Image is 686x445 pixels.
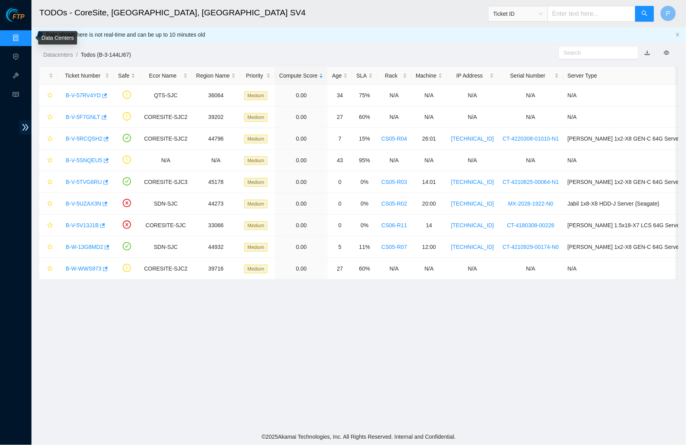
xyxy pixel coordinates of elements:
[564,48,627,57] input: Search
[382,200,407,207] a: CS05-R02
[645,50,650,56] a: download
[382,222,407,228] a: CS06-R11
[352,215,377,236] td: 0%
[244,243,267,252] span: Medium
[140,215,192,236] td: CORESITE-SJC
[275,193,328,215] td: 0.00
[328,150,352,171] td: 43
[377,106,411,128] td: N/A
[123,112,131,121] span: exclamation-circle
[498,150,563,171] td: N/A
[13,88,19,104] span: read
[244,91,267,100] span: Medium
[377,85,411,106] td: N/A
[192,128,240,150] td: 44796
[244,200,267,208] span: Medium
[675,32,680,37] button: close
[382,135,407,142] a: CS05-R04
[664,50,669,56] span: eye
[44,154,53,167] button: star
[411,85,447,106] td: N/A
[47,222,53,229] span: star
[76,52,77,58] span: /
[275,128,328,150] td: 0.00
[81,52,131,58] a: Todos (B-3-144LI67)
[192,215,240,236] td: 33066
[140,258,192,280] td: CORESITE-SJC2
[66,200,101,207] a: B-V-5UZAX3N
[411,236,447,258] td: 12:00
[493,8,543,20] span: Ticket ID
[66,179,102,185] a: B-V-5TVG6RU
[411,150,447,171] td: N/A
[66,265,101,272] a: B-W-WWS973
[498,106,563,128] td: N/A
[352,236,377,258] td: 11%
[328,85,352,106] td: 34
[44,111,53,123] button: star
[666,9,671,19] span: P
[192,193,240,215] td: 44273
[47,114,53,121] span: star
[503,135,559,142] a: CT-4220308-01010-N1
[548,6,636,22] input: Enter text here...
[244,265,267,273] span: Medium
[244,135,267,143] span: Medium
[47,244,53,250] span: star
[275,85,328,106] td: 0.00
[328,193,352,215] td: 0
[328,258,352,280] td: 27
[352,171,377,193] td: 0%
[451,179,494,185] a: [TECHNICAL_ID]
[275,215,328,236] td: 0.00
[635,6,654,22] button: search
[47,93,53,99] span: star
[639,46,656,59] button: download
[447,258,498,280] td: N/A
[66,157,102,163] a: B-V-5SNQEU5
[44,262,53,275] button: star
[411,106,447,128] td: N/A
[192,85,240,106] td: 36064
[123,264,131,272] span: exclamation-circle
[66,222,99,228] a: B-V-5V13J1B
[447,150,498,171] td: N/A
[352,128,377,150] td: 15%
[328,215,352,236] td: 0
[382,179,407,185] a: CS05-R03
[19,120,31,135] span: double-right
[411,215,447,236] td: 14
[43,52,73,58] a: Datacenters
[411,171,447,193] td: 14:01
[275,236,328,258] td: 0.00
[352,150,377,171] td: 95%
[244,221,267,230] span: Medium
[275,106,328,128] td: 0.00
[140,193,192,215] td: SDN-SJC
[13,13,24,21] span: FTP
[451,200,494,207] a: [TECHNICAL_ID]
[123,156,131,164] span: exclamation-circle
[44,176,53,188] button: star
[503,179,559,185] a: CT-4210825-00064-N1
[244,113,267,122] span: Medium
[451,135,494,142] a: [TECHNICAL_ID]
[44,241,53,253] button: star
[275,171,328,193] td: 0.00
[140,85,192,106] td: QTS-SJC
[382,244,407,250] a: CS05-R07
[411,128,447,150] td: 26:01
[66,244,103,250] a: B-W-13G8MD2
[328,171,352,193] td: 0
[352,85,377,106] td: 75%
[328,128,352,150] td: 7
[47,266,53,272] span: star
[244,178,267,187] span: Medium
[47,158,53,164] span: star
[275,150,328,171] td: 0.00
[140,150,192,171] td: N/A
[192,106,240,128] td: 39202
[352,193,377,215] td: 0%
[123,242,131,250] span: check-circle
